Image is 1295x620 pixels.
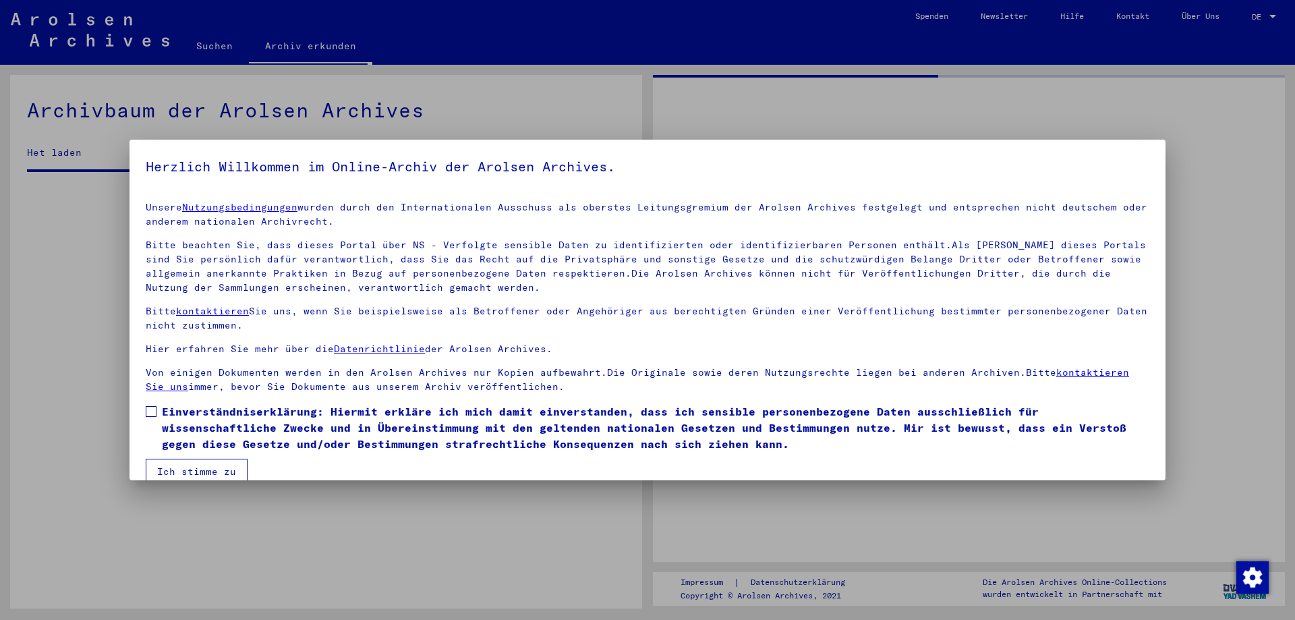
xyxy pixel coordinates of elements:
h5: Herzlich Willkommen im Online-Archiv der Arolsen Archives. [146,156,1149,177]
span: Einverständniserklärung: Hiermit erkläre ich mich damit einverstanden, dass ich sensible personen... [162,403,1149,452]
a: Nutzungsbedingungen [182,201,297,213]
img: Zustimmung ändern [1236,561,1269,594]
p: Hier erfahren Sie mehr über die der Arolsen Archives. [146,342,1149,356]
p: Bitte beachten Sie, dass dieses Portal über NS - Verfolgte sensible Daten zu identifizierten oder... [146,238,1149,295]
p: Unsere wurden durch den Internationalen Ausschuss als oberstes Leitungsgremium der Arolsen Archiv... [146,200,1149,229]
a: kontaktieren Sie uns [146,366,1129,393]
p: Bitte Sie uns, wenn Sie beispielsweise als Betroffener oder Angehöriger aus berechtigten Gründen ... [146,304,1149,333]
button: Ich stimme zu [146,459,248,484]
a: Datenrichtlinie [334,343,425,355]
p: Von einigen Dokumenten werden in den Arolsen Archives nur Kopien aufbewahrt.Die Originale sowie d... [146,366,1149,394]
a: kontaktieren [176,305,249,317]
